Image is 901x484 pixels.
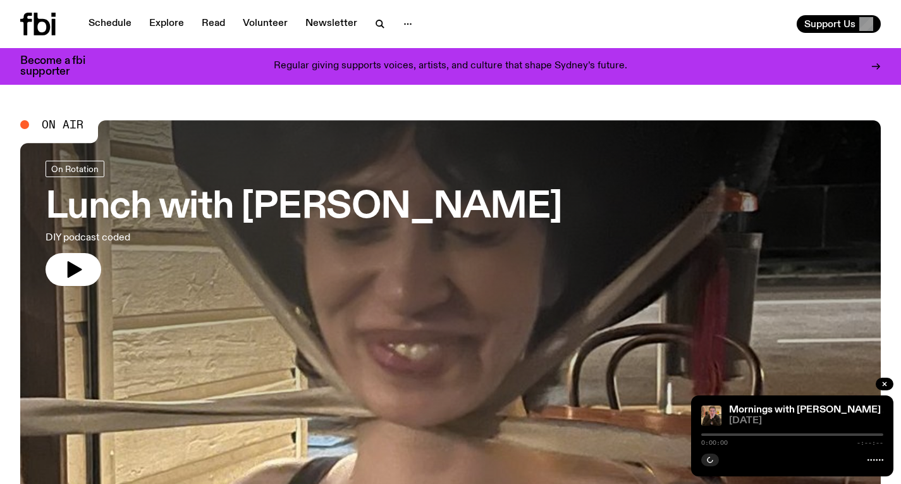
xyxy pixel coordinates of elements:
a: Schedule [81,15,139,33]
span: On Rotation [51,164,99,173]
p: Regular giving supports voices, artists, and culture that shape Sydney’s future. [274,61,627,72]
span: [DATE] [729,416,883,426]
a: Lunch with [PERSON_NAME]DIY podcast coded [46,161,562,286]
p: DIY podcast coded [46,230,369,245]
button: Support Us [797,15,881,33]
a: Volunteer [235,15,295,33]
h3: Become a fbi supporter [20,56,101,77]
span: 0:00:00 [701,440,728,446]
img: A picture of Jim in the fbi.radio studio, with their hands against their cheeks and a surprised e... [701,406,721,426]
span: On Air [42,119,83,130]
a: On Rotation [46,161,104,177]
a: Read [194,15,233,33]
a: Newsletter [298,15,365,33]
span: Support Us [804,18,855,30]
h3: Lunch with [PERSON_NAME] [46,190,562,225]
span: -:--:-- [857,440,883,446]
a: Explore [142,15,192,33]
